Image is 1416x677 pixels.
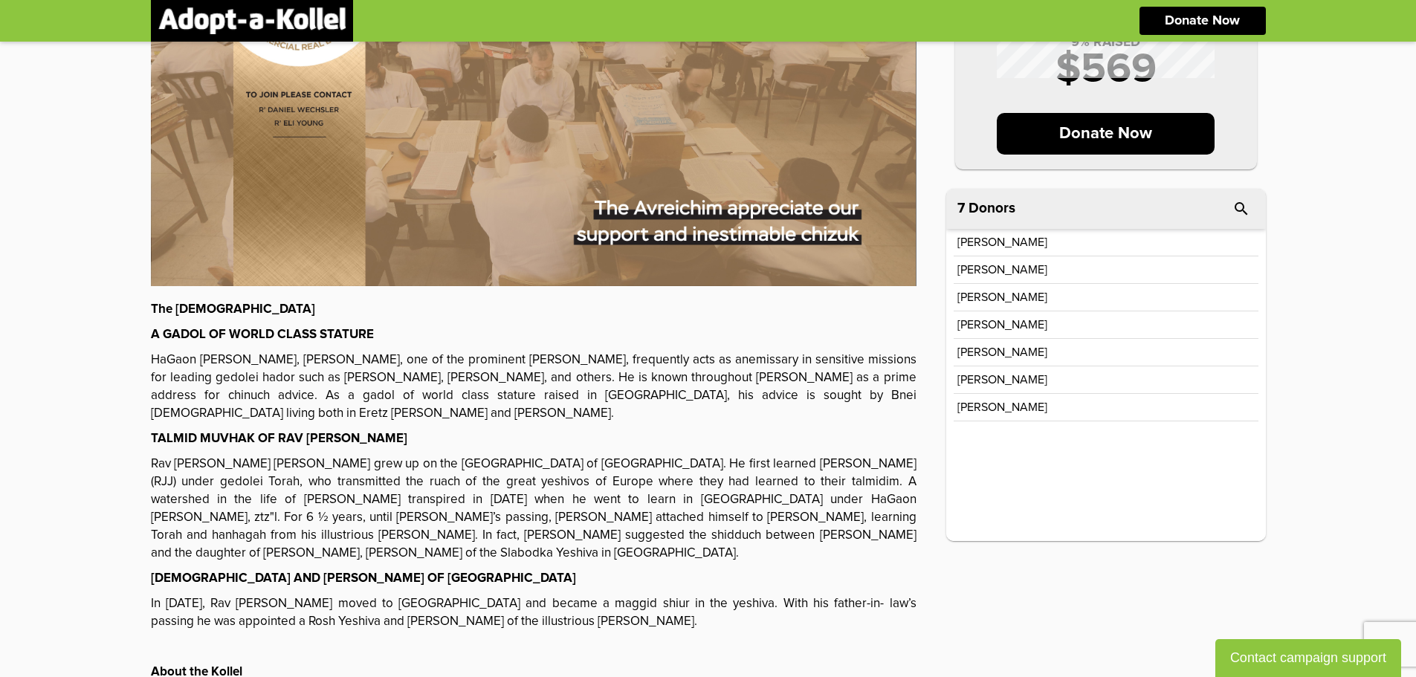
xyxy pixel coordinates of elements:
p: [PERSON_NAME] [957,236,1047,248]
strong: [DEMOGRAPHIC_DATA] AND [PERSON_NAME] OF [GEOGRAPHIC_DATA] [151,572,576,585]
p: [PERSON_NAME] [957,319,1047,331]
strong: TALMID MUVHAK OF RAV [PERSON_NAME] [151,433,407,445]
img: logonobg.png [158,7,346,34]
button: Contact campaign support [1215,639,1401,677]
p: [PERSON_NAME] [957,291,1047,303]
p: Donate Now [1165,14,1240,27]
p: [PERSON_NAME] [957,401,1047,413]
p: Rav [PERSON_NAME] [PERSON_NAME] grew up on the [GEOGRAPHIC_DATA] of [GEOGRAPHIC_DATA]. He first l... [151,456,916,563]
p: In [DATE], Rav [PERSON_NAME] moved to [GEOGRAPHIC_DATA] and became a maggid shiur in the yeshiva.... [151,595,916,631]
strong: The [DEMOGRAPHIC_DATA] [151,303,315,316]
strong: A GADOL OF WORLD CLASS STATURE [151,328,374,341]
p: [PERSON_NAME] [957,264,1047,276]
p: [PERSON_NAME] [957,346,1047,358]
p: HaGaon [PERSON_NAME], [PERSON_NAME], one of the prominent [PERSON_NAME], frequently acts as anemi... [151,352,916,423]
p: Donate Now [997,113,1215,155]
p: [PERSON_NAME] [957,374,1047,386]
i: search [1232,200,1250,218]
p: Donors [969,201,1015,216]
span: 7 [957,201,965,216]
